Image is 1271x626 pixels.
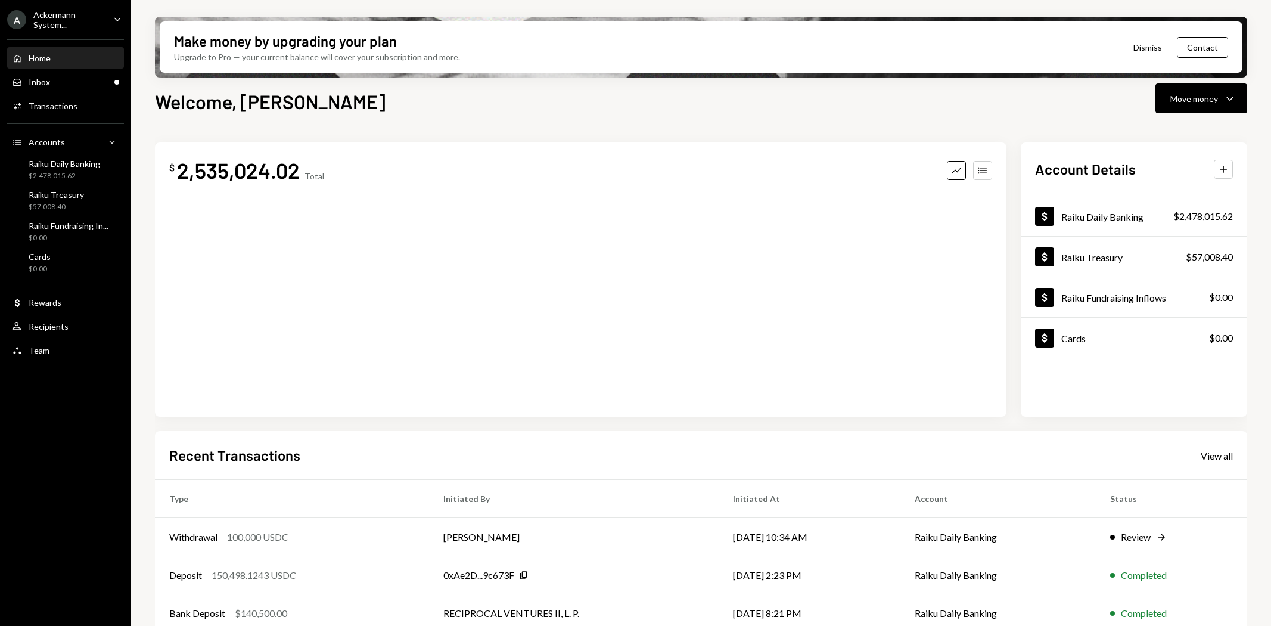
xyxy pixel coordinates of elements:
[719,556,900,594] td: [DATE] 2:23 PM
[443,568,514,582] div: 0xAe2D...9c673F
[7,186,124,215] a: Raiku Treasury$57,008.40
[169,445,300,465] h2: Recent Transactions
[29,221,108,231] div: Raiku Fundraising In...
[29,264,51,274] div: $0.00
[1118,33,1177,61] button: Dismiss
[29,297,61,308] div: Rewards
[1177,37,1228,58] button: Contact
[7,339,124,361] a: Team
[1201,450,1233,462] div: View all
[900,556,1096,594] td: Raiku Daily Banking
[155,480,429,518] th: Type
[29,171,100,181] div: $2,478,015.62
[1035,159,1136,179] h2: Account Details
[1209,290,1233,305] div: $0.00
[169,568,202,582] div: Deposit
[169,162,175,173] div: $
[1170,92,1218,105] div: Move money
[174,31,397,51] div: Make money by upgrading your plan
[235,606,287,621] div: $140,500.00
[1173,209,1233,224] div: $2,478,015.62
[29,159,100,169] div: Raiku Daily Banking
[1061,211,1143,222] div: Raiku Daily Banking
[227,530,288,544] div: 100,000 USDC
[29,190,84,200] div: Raiku Treasury
[1061,252,1123,263] div: Raiku Treasury
[29,233,108,243] div: $0.00
[7,95,124,116] a: Transactions
[429,518,719,556] td: [PERSON_NAME]
[33,10,104,30] div: Ackermann System...
[1186,250,1233,264] div: $57,008.40
[177,157,300,184] div: 2,535,024.02
[304,171,324,181] div: Total
[7,292,124,313] a: Rewards
[1209,331,1233,345] div: $0.00
[7,315,124,337] a: Recipients
[1201,449,1233,462] a: View all
[900,480,1096,518] th: Account
[719,480,900,518] th: Initiated At
[7,217,124,246] a: Raiku Fundraising In...$0.00
[29,252,51,262] div: Cards
[174,51,460,63] div: Upgrade to Pro — your current balance will cover your subscription and more.
[1021,318,1247,358] a: Cards$0.00
[1096,480,1247,518] th: Status
[29,53,51,63] div: Home
[1021,196,1247,236] a: Raiku Daily Banking$2,478,015.62
[29,77,50,87] div: Inbox
[1021,237,1247,277] a: Raiku Treasury$57,008.40
[7,131,124,153] a: Accounts
[29,137,65,147] div: Accounts
[900,518,1096,556] td: Raiku Daily Banking
[7,248,124,277] a: Cards$0.00
[7,10,26,29] div: A
[169,530,217,544] div: Withdrawal
[1121,568,1167,582] div: Completed
[29,101,77,111] div: Transactions
[1021,277,1247,317] a: Raiku Fundraising Inflows$0.00
[719,518,900,556] td: [DATE] 10:34 AM
[29,345,49,355] div: Team
[29,321,69,331] div: Recipients
[1061,292,1166,303] div: Raiku Fundraising Inflows
[1121,606,1167,621] div: Completed
[1121,530,1151,544] div: Review
[7,47,124,69] a: Home
[429,480,719,518] th: Initiated By
[29,202,84,212] div: $57,008.40
[155,89,386,113] h1: Welcome, [PERSON_NAME]
[7,155,124,184] a: Raiku Daily Banking$2,478,015.62
[212,568,296,582] div: 150,498.1243 USDC
[169,606,225,621] div: Bank Deposit
[1061,333,1086,344] div: Cards
[7,71,124,92] a: Inbox
[1155,83,1247,113] button: Move money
